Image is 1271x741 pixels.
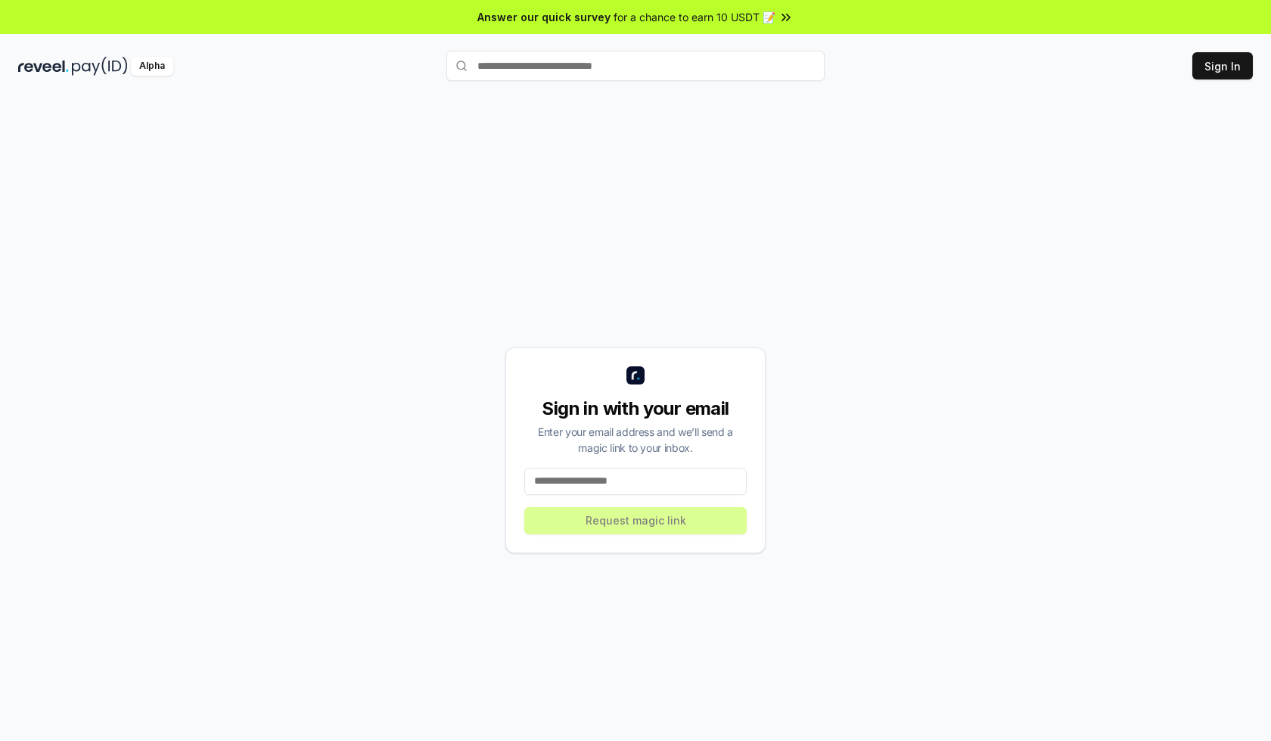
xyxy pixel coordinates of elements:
[1192,52,1253,79] button: Sign In
[524,397,747,421] div: Sign in with your email
[72,57,128,76] img: pay_id
[131,57,173,76] div: Alpha
[18,57,69,76] img: reveel_dark
[477,9,611,25] span: Answer our quick survey
[614,9,775,25] span: for a chance to earn 10 USDT 📝
[524,424,747,456] div: Enter your email address and we’ll send a magic link to your inbox.
[626,366,645,385] img: logo_small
